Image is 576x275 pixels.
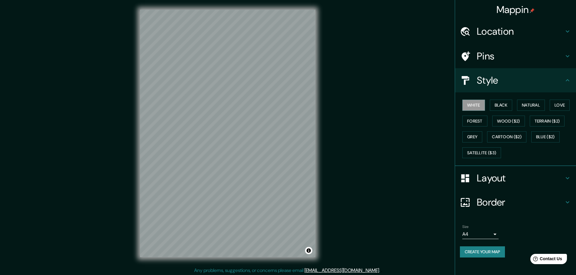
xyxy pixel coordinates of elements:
[477,25,564,37] h4: Location
[460,246,505,257] button: Create your map
[550,100,570,111] button: Love
[492,116,525,127] button: Wood ($2)
[455,68,576,92] div: Style
[477,74,564,86] h4: Style
[477,196,564,208] h4: Border
[455,19,576,43] div: Location
[455,44,576,68] div: Pins
[530,8,535,13] img: pin-icon.png
[381,267,382,274] div: .
[140,10,315,257] canvas: Map
[477,172,564,184] h4: Layout
[194,267,380,274] p: Any problems, suggestions, or concerns please email .
[380,267,381,274] div: .
[455,166,576,190] div: Layout
[530,116,565,127] button: Terrain ($2)
[490,100,513,111] button: Black
[462,229,499,239] div: A4
[462,116,487,127] button: Forest
[522,251,569,268] iframe: Help widget launcher
[455,190,576,214] div: Border
[462,100,485,111] button: White
[517,100,545,111] button: Natural
[462,224,469,229] label: Size
[531,131,560,142] button: Blue ($2)
[304,267,379,273] a: [EMAIL_ADDRESS][DOMAIN_NAME]
[462,147,501,158] button: Satellite ($3)
[305,247,312,254] button: Toggle attribution
[477,50,564,62] h4: Pins
[487,131,526,142] button: Cartoon ($2)
[462,131,482,142] button: Grey
[496,4,535,16] h4: Mappin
